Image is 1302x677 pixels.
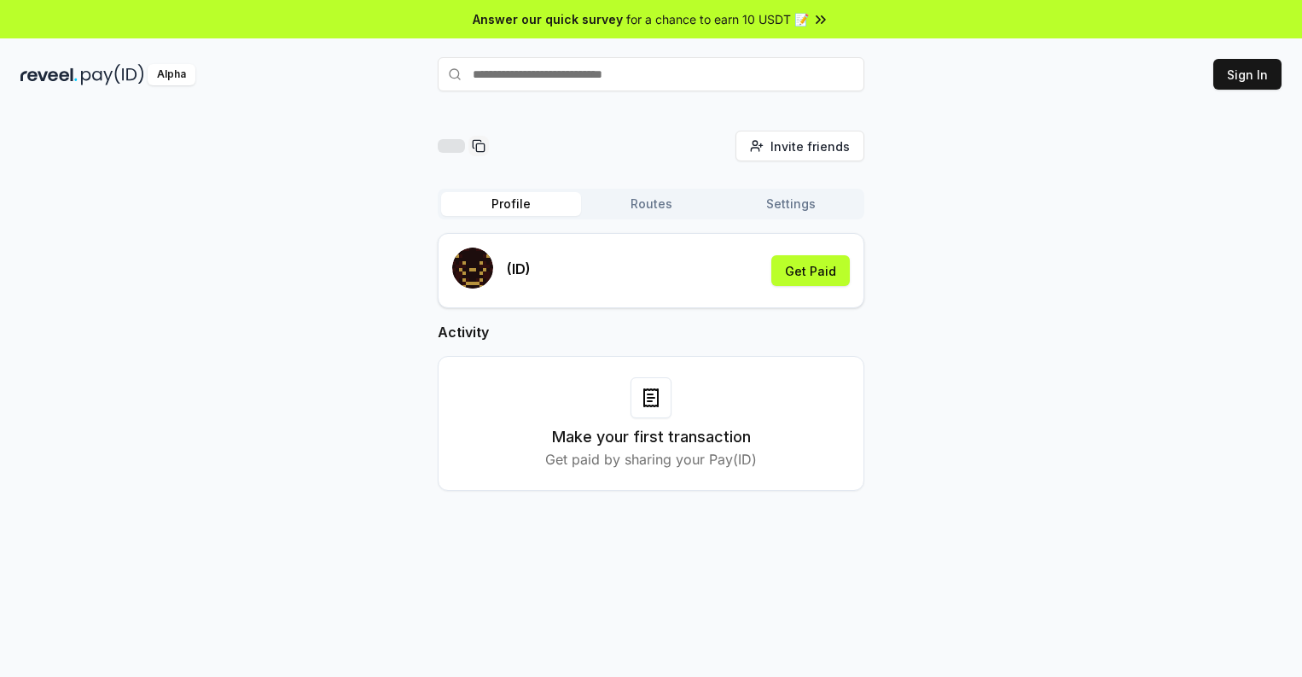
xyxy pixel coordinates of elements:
h2: Activity [438,322,864,342]
button: Settings [721,192,861,216]
p: (ID) [507,259,531,279]
button: Profile [441,192,581,216]
div: Alpha [148,64,195,85]
button: Sign In [1213,59,1282,90]
img: reveel_dark [20,64,78,85]
span: Invite friends [770,137,850,155]
p: Get paid by sharing your Pay(ID) [545,449,757,470]
button: Get Paid [771,255,850,286]
span: for a chance to earn 10 USDT 📝 [626,10,809,28]
span: Answer our quick survey [473,10,623,28]
button: Routes [581,192,721,216]
button: Invite friends [735,131,864,161]
h3: Make your first transaction [552,425,751,449]
img: pay_id [81,64,144,85]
